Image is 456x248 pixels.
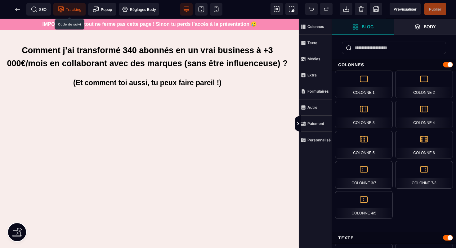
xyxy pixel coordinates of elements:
[119,3,159,16] span: Favicon
[307,121,324,126] strong: Paiement
[394,19,456,35] span: Ouvrir les calques
[362,24,373,29] strong: Bloc
[332,59,456,71] div: Colonnes
[394,7,417,11] span: Prévisualiser
[195,3,208,16] span: Voir tablette
[88,3,116,16] span: Créer une alerte modale
[180,3,193,16] span: Voir bureau
[307,73,317,77] strong: Extra
[299,83,332,99] span: Formulaires
[307,57,320,61] strong: Médias
[299,99,332,116] span: Autre
[395,161,453,189] div: Colonne 7/3
[395,131,453,158] div: Colonne 6
[299,132,332,148] span: Personnalisé
[299,116,332,132] span: Paiement
[270,3,283,15] span: Voir les composants
[424,3,446,15] span: Enregistrer le contenu
[11,3,24,16] span: Retour
[210,3,222,16] span: Voir mobile
[299,51,332,67] span: Médias
[58,6,81,12] span: Tracking
[335,191,393,219] div: Colonne 4/5
[307,105,317,110] strong: Autre
[6,57,288,72] h1: (Et comment toi aussi, tu peux faire pareil !)
[395,101,453,128] div: Colonne 4
[307,24,324,29] strong: Colonnes
[320,3,333,15] span: Rétablir
[299,35,332,51] span: Texte
[122,6,156,12] span: Réglages Body
[335,71,393,98] div: Colonne 1
[390,3,421,15] span: Aperçu
[285,3,298,15] span: Capture d'écran
[395,71,453,98] div: Colonne 2
[332,19,394,35] span: Ouvrir les blocs
[299,67,332,83] span: Extra
[332,232,456,244] div: Texte
[429,7,441,11] span: Publier
[340,3,352,15] span: Importer
[31,6,47,12] span: SEO
[335,161,393,189] div: Colonne 3/7
[307,89,329,94] strong: Formulaires
[424,24,436,29] strong: Body
[53,3,86,16] span: Code de suivi
[299,19,332,35] span: Colonnes
[335,101,393,128] div: Colonne 3
[335,131,393,158] div: Colonne 5
[26,3,51,16] span: Métadata SEO
[93,6,112,12] span: Popup
[305,3,318,15] span: Défaire
[307,40,317,45] strong: Texte
[6,22,288,54] h1: Comment j’ai transformé 340 abonnés en un vrai business à +3 000€/mois en collaborant avec des ma...
[370,3,382,15] span: Enregistrer
[355,3,367,15] span: Nettoyage
[307,138,331,142] strong: Personnalisé
[332,115,338,133] span: Afficher les vues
